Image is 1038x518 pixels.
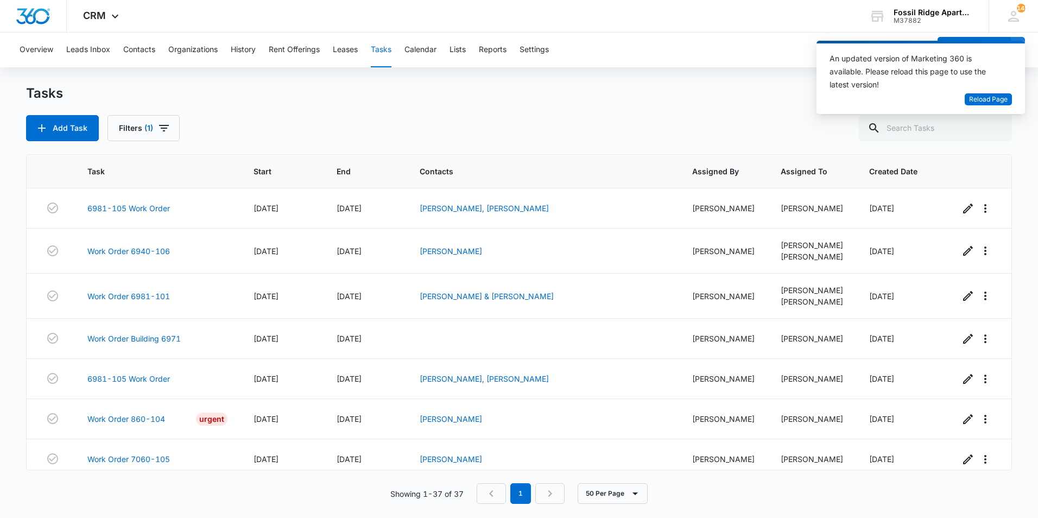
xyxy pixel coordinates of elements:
[26,115,99,141] button: Add Task
[123,33,155,67] button: Contacts
[144,124,153,132] span: (1)
[781,453,843,465] div: [PERSON_NAME]
[869,454,894,464] span: [DATE]
[254,454,279,464] span: [DATE]
[337,247,362,256] span: [DATE]
[420,374,549,383] a: [PERSON_NAME], [PERSON_NAME]
[965,93,1012,106] button: Reload Page
[830,52,999,91] div: An updated version of Marketing 360 is available. Please reload this page to use the latest version!
[420,414,482,424] a: [PERSON_NAME]
[869,414,894,424] span: [DATE]
[254,204,279,213] span: [DATE]
[1017,4,1026,12] div: notifications count
[337,374,362,383] span: [DATE]
[781,373,843,384] div: [PERSON_NAME]
[450,33,466,67] button: Lists
[781,285,843,296] div: [PERSON_NAME]
[781,239,843,251] div: [PERSON_NAME]
[781,296,843,307] div: [PERSON_NAME]
[859,115,1012,141] input: Search Tasks
[692,373,755,384] div: [PERSON_NAME]
[20,33,53,67] button: Overview
[692,203,755,214] div: [PERSON_NAME]
[337,334,362,343] span: [DATE]
[254,334,279,343] span: [DATE]
[781,166,827,177] span: Assigned To
[869,292,894,301] span: [DATE]
[390,488,464,500] p: Showing 1-37 of 37
[254,247,279,256] span: [DATE]
[781,251,843,262] div: [PERSON_NAME]
[692,453,755,465] div: [PERSON_NAME]
[168,33,218,67] button: Organizations
[510,483,531,504] em: 1
[87,245,170,257] a: Work Order 6940-106
[269,33,320,67] button: Rent Offerings
[404,33,436,67] button: Calendar
[969,94,1008,105] span: Reload Page
[420,166,651,177] span: Contacts
[869,334,894,343] span: [DATE]
[87,166,212,177] span: Task
[196,413,227,426] div: Urgent
[371,33,391,67] button: Tasks
[894,8,973,17] div: account name
[781,413,843,425] div: [PERSON_NAME]
[254,414,279,424] span: [DATE]
[692,245,755,257] div: [PERSON_NAME]
[231,33,256,67] button: History
[337,166,377,177] span: End
[107,115,180,141] button: Filters(1)
[26,85,63,102] h1: Tasks
[337,454,362,464] span: [DATE]
[66,33,110,67] button: Leads Inbox
[337,204,362,213] span: [DATE]
[337,292,362,301] span: [DATE]
[83,10,106,21] span: CRM
[938,37,1011,63] button: Add Contact
[87,333,181,344] a: Work Order Building 6971
[869,374,894,383] span: [DATE]
[420,247,482,256] a: [PERSON_NAME]
[87,203,170,214] a: 6981-105 Work Order
[894,17,973,24] div: account id
[254,166,295,177] span: Start
[420,204,549,213] a: [PERSON_NAME], [PERSON_NAME]
[692,333,755,344] div: [PERSON_NAME]
[420,454,482,464] a: [PERSON_NAME]
[254,374,279,383] span: [DATE]
[337,414,362,424] span: [DATE]
[869,166,917,177] span: Created Date
[254,292,279,301] span: [DATE]
[692,166,739,177] span: Assigned By
[420,292,554,301] a: [PERSON_NAME] & [PERSON_NAME]
[781,203,843,214] div: [PERSON_NAME]
[87,373,170,384] a: 6981-105 Work Order
[692,290,755,302] div: [PERSON_NAME]
[477,483,565,504] nav: Pagination
[479,33,507,67] button: Reports
[87,290,170,302] a: Work Order 6981-101
[1017,4,1026,12] span: 145
[781,333,843,344] div: [PERSON_NAME]
[87,453,170,465] a: Work Order 7060-105
[869,204,894,213] span: [DATE]
[333,33,358,67] button: Leases
[692,413,755,425] div: [PERSON_NAME]
[578,483,648,504] button: 50 Per Page
[87,413,165,425] a: Work Order 860-104
[520,33,549,67] button: Settings
[869,247,894,256] span: [DATE]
